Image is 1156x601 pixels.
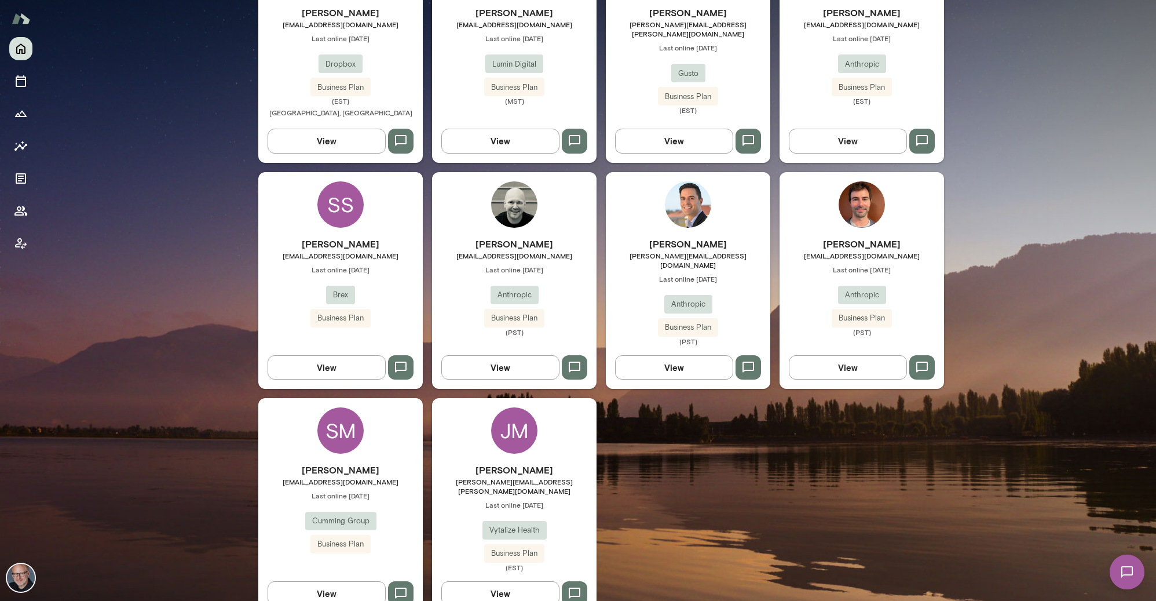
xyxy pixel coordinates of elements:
[485,59,543,70] span: Lumin Digital
[258,237,423,251] h6: [PERSON_NAME]
[317,181,364,228] div: SS
[268,355,386,380] button: View
[606,20,770,38] span: [PERSON_NAME][EMAIL_ADDRESS][PERSON_NAME][DOMAIN_NAME]
[441,355,559,380] button: View
[268,129,386,153] button: View
[9,70,32,93] button: Sessions
[665,181,711,228] img: Michael Sellitto
[484,312,544,324] span: Business Plan
[780,237,944,251] h6: [PERSON_NAME]
[310,312,371,324] span: Business Plan
[9,134,32,158] button: Insights
[606,6,770,20] h6: [PERSON_NAME]
[432,6,597,20] h6: [PERSON_NAME]
[310,82,371,93] span: Business Plan
[606,237,770,251] h6: [PERSON_NAME]
[432,251,597,260] span: [EMAIL_ADDRESS][DOMAIN_NAME]
[482,524,547,536] span: Vytalize Health
[432,500,597,509] span: Last online [DATE]
[317,407,364,454] div: SM
[9,102,32,125] button: Growth Plan
[615,355,733,380] button: View
[9,232,32,255] button: Client app
[432,563,597,572] span: (EST)
[658,322,718,333] span: Business Plan
[839,181,885,228] img: Francesco Mosconi
[615,129,733,153] button: View
[838,289,886,301] span: Anthropic
[432,463,597,477] h6: [PERSON_NAME]
[432,327,597,337] span: (PST)
[258,265,423,274] span: Last online [DATE]
[789,129,907,153] button: View
[269,108,412,116] span: [GEOGRAPHIC_DATA], [GEOGRAPHIC_DATA]
[9,167,32,190] button: Documents
[432,237,597,251] h6: [PERSON_NAME]
[432,34,597,43] span: Last online [DATE]
[258,491,423,500] span: Last online [DATE]
[432,265,597,274] span: Last online [DATE]
[606,251,770,269] span: [PERSON_NAME][EMAIL_ADDRESS][DOMAIN_NAME]
[319,59,363,70] span: Dropbox
[484,82,544,93] span: Business Plan
[484,548,544,559] span: Business Plan
[832,312,892,324] span: Business Plan
[780,327,944,337] span: (PST)
[441,129,559,153] button: View
[491,407,537,454] div: JM
[671,68,705,79] span: Gusto
[664,298,712,310] span: Anthropic
[780,251,944,260] span: [EMAIL_ADDRESS][DOMAIN_NAME]
[606,274,770,283] span: Last online [DATE]
[658,91,718,103] span: Business Plan
[606,43,770,52] span: Last online [DATE]
[258,96,423,105] span: (EST)
[432,96,597,105] span: (MST)
[310,538,371,550] span: Business Plan
[258,34,423,43] span: Last online [DATE]
[258,477,423,486] span: [EMAIL_ADDRESS][DOMAIN_NAME]
[606,337,770,346] span: (PST)
[7,564,35,592] img: Nick Gould
[9,37,32,60] button: Home
[780,20,944,29] span: [EMAIL_ADDRESS][DOMAIN_NAME]
[258,20,423,29] span: [EMAIL_ADDRESS][DOMAIN_NAME]
[780,6,944,20] h6: [PERSON_NAME]
[832,82,892,93] span: Business Plan
[326,289,355,301] span: Brex
[838,59,886,70] span: Anthropic
[432,477,597,496] span: [PERSON_NAME][EMAIL_ADDRESS][PERSON_NAME][DOMAIN_NAME]
[9,199,32,223] button: Members
[780,96,944,105] span: (EST)
[789,355,907,380] button: View
[432,20,597,29] span: [EMAIL_ADDRESS][DOMAIN_NAME]
[606,105,770,115] span: (EST)
[780,34,944,43] span: Last online [DATE]
[258,251,423,260] span: [EMAIL_ADDRESS][DOMAIN_NAME]
[780,265,944,274] span: Last online [DATE]
[305,515,376,527] span: Cumming Group
[258,6,423,20] h6: [PERSON_NAME]
[258,463,423,477] h6: [PERSON_NAME]
[491,289,539,301] span: Anthropic
[12,8,30,30] img: Mento
[491,181,537,228] img: Ryan Bergauer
